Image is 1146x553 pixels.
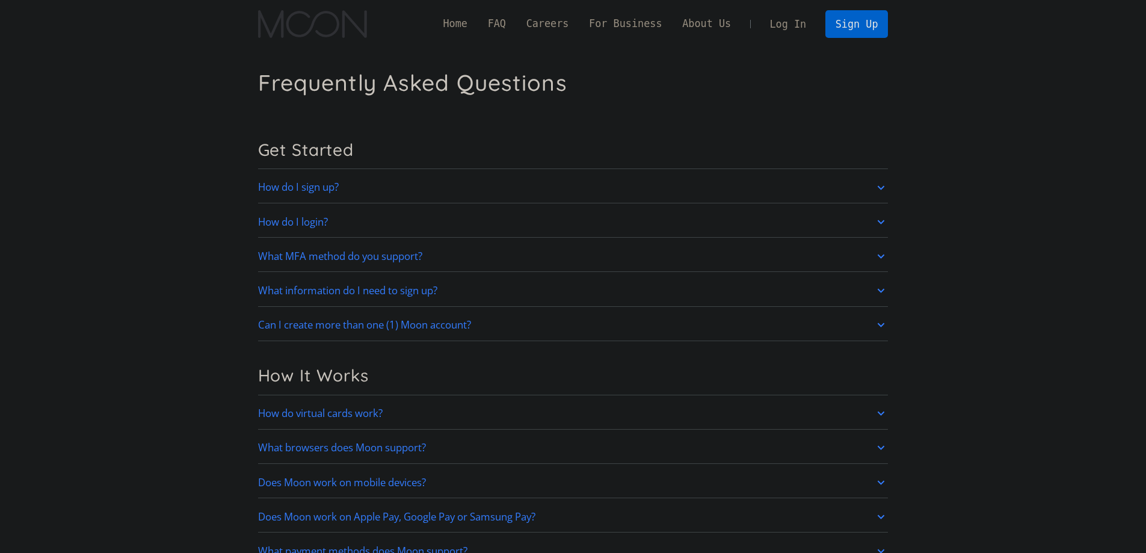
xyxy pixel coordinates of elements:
[258,10,367,38] a: home
[258,435,889,460] a: What browsers does Moon support?
[579,16,672,31] a: For Business
[258,10,367,38] img: Moon Logo
[478,16,516,31] a: FAQ
[433,16,478,31] a: Home
[258,312,889,338] a: Can I create more than one (1) Moon account?
[258,69,567,96] h1: Frequently Asked Questions
[825,10,888,37] a: Sign Up
[258,504,889,530] a: Does Moon work on Apple Pay, Google Pay or Samsung Pay?
[258,278,889,303] a: What information do I need to sign up?
[258,477,426,489] h2: Does Moon work on mobile devices?
[258,442,426,454] h2: What browsers does Moon support?
[258,181,339,193] h2: How do I sign up?
[258,209,889,235] a: How do I login?
[672,16,741,31] a: About Us
[760,11,816,37] a: Log In
[258,175,889,200] a: How do I sign up?
[258,401,889,426] a: How do virtual cards work?
[258,511,535,523] h2: Does Moon work on Apple Pay, Google Pay or Samsung Pay?
[258,365,889,386] h2: How It Works
[516,16,579,31] a: Careers
[258,250,422,262] h2: What MFA method do you support?
[258,140,889,160] h2: Get Started
[258,244,889,269] a: What MFA method do you support?
[258,216,328,228] h2: How do I login?
[258,319,471,331] h2: Can I create more than one (1) Moon account?
[258,470,889,495] a: Does Moon work on mobile devices?
[258,407,383,419] h2: How do virtual cards work?
[258,285,437,297] h2: What information do I need to sign up?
